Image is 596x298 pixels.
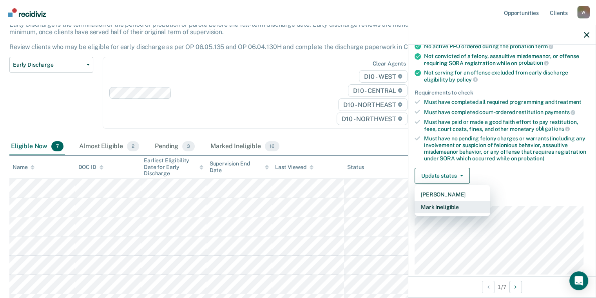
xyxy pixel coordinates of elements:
[359,70,408,83] span: D10 - WEST
[337,113,407,125] span: D10 - NORTHWEST
[518,155,544,162] span: probation)
[577,6,590,18] button: Profile dropdown button
[127,141,139,151] span: 2
[415,201,490,213] button: Mark Ineligible
[144,157,203,177] div: Earliest Eligibility Date for Early Discharge
[536,125,570,132] span: obligations
[9,138,65,155] div: Eligible Now
[424,109,589,116] div: Must have completed court-ordered restitution
[424,53,589,66] div: Not convicted of a felony, assaultive misdemeanor, or offense requiring SORA registration while on
[9,21,431,51] p: Early Discharge is the termination of the period of probation or parole before the full-term disc...
[265,141,279,151] span: 16
[424,43,589,50] div: No active PPO ordered during the probation
[13,164,34,171] div: Name
[153,138,196,155] div: Pending
[424,119,589,132] div: Must have paid or made a good faith effort to pay restitution, fees, court costs, fines, and othe...
[13,62,83,68] span: Early Discharge
[182,141,195,151] span: 3
[457,76,478,83] span: policy
[424,99,589,105] div: Must have completed all required programming and
[415,188,490,201] button: [PERSON_NAME]
[555,99,582,105] span: treatment
[408,276,596,297] div: 1 / 7
[210,160,269,174] div: Supervision End Date
[338,98,407,111] span: D10 - NORTHEAST
[482,281,495,293] button: Previous Opportunity
[78,138,141,155] div: Almost Eligible
[424,69,589,83] div: Not serving for an offense excluded from early discharge eligibility by
[569,271,588,290] div: Open Intercom Messenger
[51,141,63,151] span: 7
[509,281,522,293] button: Next Opportunity
[347,164,364,171] div: Status
[209,138,281,155] div: Marked Ineligible
[8,8,46,17] img: Recidiviz
[577,6,590,18] div: W
[348,84,408,97] span: D10 - CENTRAL
[535,43,553,49] span: term
[415,196,589,203] dt: Supervision
[518,60,549,66] span: probation
[78,164,103,171] div: DOC ID
[275,164,313,171] div: Last Viewed
[415,89,589,96] div: Requirements to check
[415,168,470,184] button: Update status
[372,60,406,67] div: Clear agents
[424,135,589,162] div: Must have no pending felony charges or warrants (including any involvement or suspicion of feloni...
[545,109,576,115] span: payments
